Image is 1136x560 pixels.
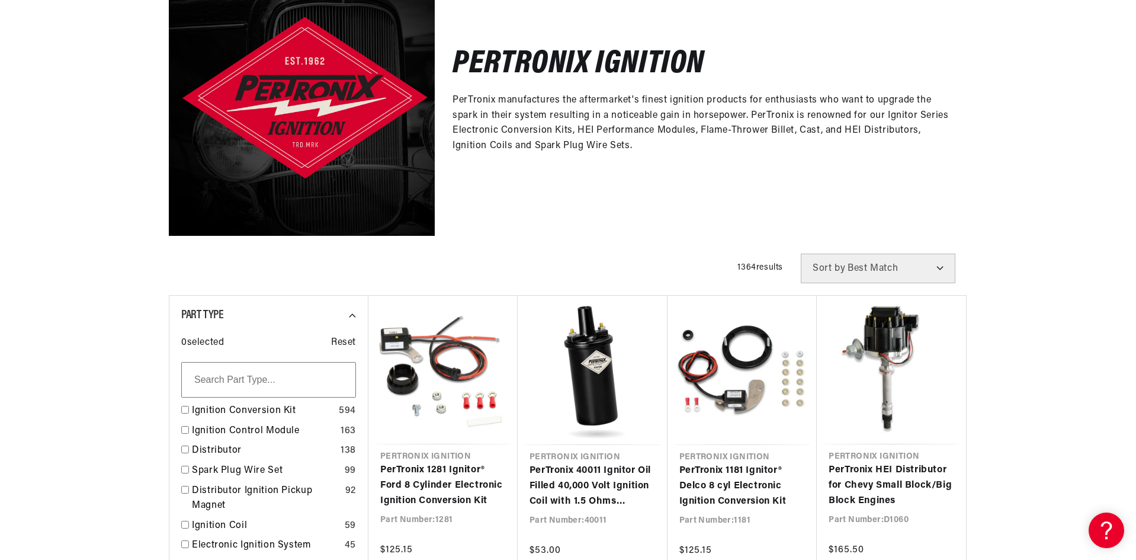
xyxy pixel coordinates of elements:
[341,424,356,439] div: 163
[801,254,955,283] select: Sort by
[453,93,949,153] p: PerTronix manufactures the aftermarket's finest ignition products for enthusiasts who want to upg...
[192,484,341,514] a: Distributor Ignition Pickup Magnet
[679,463,806,509] a: PerTronix 1181 Ignitor® Delco 8 cyl Electronic Ignition Conversion Kit
[813,264,845,273] span: Sort by
[380,463,506,508] a: PerTronix 1281 Ignitor® Ford 8 Cylinder Electronic Ignition Conversion Kit
[829,463,954,508] a: PerTronix HEI Distributor for Chevy Small Block/Big Block Engines
[181,309,223,321] span: Part Type
[345,538,356,553] div: 45
[453,51,704,79] h2: Pertronix Ignition
[331,335,356,351] span: Reset
[345,519,356,534] div: 59
[181,335,224,351] span: 0 selected
[341,443,356,459] div: 138
[530,463,656,509] a: PerTronix 40011 Ignitor Oil Filled 40,000 Volt Ignition Coil with 1.5 Ohms Resistance in Black
[192,519,340,534] a: Ignition Coil
[192,538,340,553] a: Electronic Ignition System
[192,463,340,479] a: Spark Plug Wire Set
[181,362,356,398] input: Search Part Type...
[339,404,356,419] div: 594
[737,263,783,272] span: 1364 results
[192,424,336,439] a: Ignition Control Module
[192,443,336,459] a: Distributor
[345,463,356,479] div: 99
[345,484,356,499] div: 92
[192,404,334,419] a: Ignition Conversion Kit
